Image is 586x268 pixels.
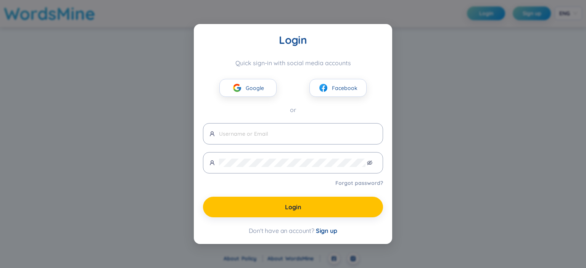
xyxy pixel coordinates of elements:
img: facebook [319,83,328,93]
button: googleGoogle [219,79,277,97]
button: facebookFacebook [309,79,367,97]
div: Login [203,33,383,47]
div: Quick sign-in with social media accounts [203,59,383,67]
div: or [203,105,383,115]
span: user [209,131,215,136]
button: Login [203,197,383,217]
input: Username or Email [219,130,377,138]
span: Google [246,83,264,92]
a: Forgot password? [335,179,383,187]
span: Login [285,203,301,211]
span: user [209,160,215,165]
img: google [232,83,242,93]
span: eye-invisible [367,160,372,165]
span: Facebook [332,83,357,92]
div: Don't have an account? [203,226,383,235]
span: Sign up [316,227,337,234]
